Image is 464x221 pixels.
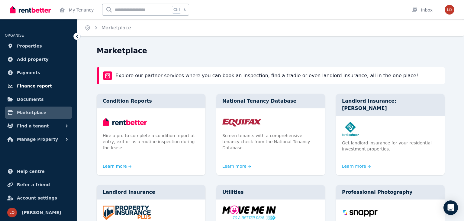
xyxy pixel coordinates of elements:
[97,185,205,200] div: Landlord Insurance
[97,94,205,108] div: Condition Reports
[103,114,199,129] img: Condition Reports
[5,67,72,79] a: Payments
[17,136,58,143] span: Manage Property
[411,7,433,13] div: Inbox
[342,163,371,169] a: Learn more
[22,209,61,216] span: [PERSON_NAME]
[5,165,72,177] a: Help centre
[17,194,57,202] span: Account settings
[101,25,131,31] a: Marketplace
[222,114,319,129] img: National Tenancy Database
[115,72,418,79] p: Explore our partner services where you can book an inspection, find a tradie or even landlord ins...
[17,109,46,116] span: Marketplace
[222,133,319,151] p: Screen tenants with a comprehensive tenancy check from the National Tenancy Database.
[103,206,199,220] img: Landlord Insurance
[5,33,24,38] span: ORGANISE
[17,168,45,175] span: Help centre
[172,6,181,14] span: Ctrl
[17,42,42,50] span: Properties
[342,206,439,220] img: Professional Photography
[17,56,49,63] span: Add property
[17,181,50,188] span: Refer a friend
[10,5,51,14] img: RentBetter
[5,179,72,191] a: Refer a friend
[17,82,52,90] span: Finance report
[222,163,251,169] a: Learn more
[5,107,72,119] a: Marketplace
[5,80,72,92] a: Finance report
[336,94,445,116] div: Landlord Insurance: [PERSON_NAME]
[5,192,72,204] a: Account settings
[103,71,112,80] img: rentBetter Marketplace
[222,206,319,220] img: Utilities
[443,200,458,215] div: Open Intercom Messenger
[184,7,186,12] span: k
[77,19,138,36] nav: Breadcrumb
[336,185,445,200] div: Professional Photography
[342,140,439,152] p: Get landlord insurance for your residential investment properties.
[17,122,49,130] span: Find a tenant
[103,163,132,169] a: Learn more
[5,53,72,65] a: Add property
[17,69,40,76] span: Payments
[445,5,454,15] img: Lorie Declarador
[216,185,325,200] div: Utilities
[97,46,147,56] h1: Marketplace
[216,94,325,108] div: National Tenancy Database
[5,40,72,52] a: Properties
[7,208,17,217] img: Lorie Declarador
[17,96,44,103] span: Documents
[5,93,72,105] a: Documents
[103,133,199,151] p: Hire a pro to complete a condition report at entry, exit or as a routine inspection during the le...
[342,122,439,136] img: Landlord Insurance: Terri Scheer
[5,120,72,132] button: Find a tenant
[5,133,72,145] button: Manage Property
